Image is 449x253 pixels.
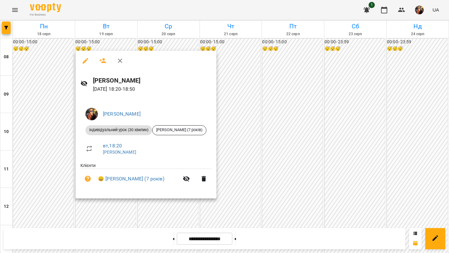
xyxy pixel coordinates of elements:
a: вт , 18:20 [103,143,122,149]
a: [PERSON_NAME] [103,150,136,155]
img: 64c67bdf17accf7feec17070992476f4.jpg [85,108,98,120]
a: 😀 [PERSON_NAME] (7 років) [98,175,164,183]
a: [PERSON_NAME] [103,111,141,117]
p: [DATE] 18:20 - 18:50 [93,85,211,93]
button: Візит ще не сплачено. Додати оплату? [80,171,95,186]
ul: Клієнти [80,162,211,191]
span: [PERSON_NAME] (7 років) [152,127,206,133]
span: Індивідуальний урок (30 хвилин) [85,127,152,133]
h6: [PERSON_NAME] [93,76,211,85]
div: [PERSON_NAME] (7 років) [152,125,206,135]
